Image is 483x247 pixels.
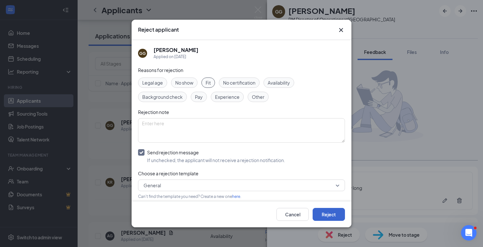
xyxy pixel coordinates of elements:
div: Applied on [DATE] [154,54,199,60]
h5: [PERSON_NAME] [154,46,199,54]
iframe: Intercom live chat [461,225,477,241]
button: Cancel [276,208,309,221]
div: GG [139,51,146,56]
h3: Reject applicant [138,26,179,33]
span: Legal age [142,79,163,86]
span: No certification [223,79,255,86]
button: Close [337,26,345,34]
span: Experience [215,93,240,100]
span: General [144,180,161,190]
a: here [232,194,240,199]
svg: Cross [337,26,345,34]
span: Pay [195,93,203,100]
span: Rejection note [138,109,169,115]
span: Reasons for rejection [138,67,183,73]
span: Background check [142,93,183,100]
span: No show [175,79,193,86]
span: Can't find the template you need? Create a new one . [138,194,241,199]
span: Fit [206,79,211,86]
span: Choose a rejection template [138,170,199,176]
button: Reject [313,208,345,221]
span: Availability [268,79,290,86]
span: Other [252,93,264,100]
